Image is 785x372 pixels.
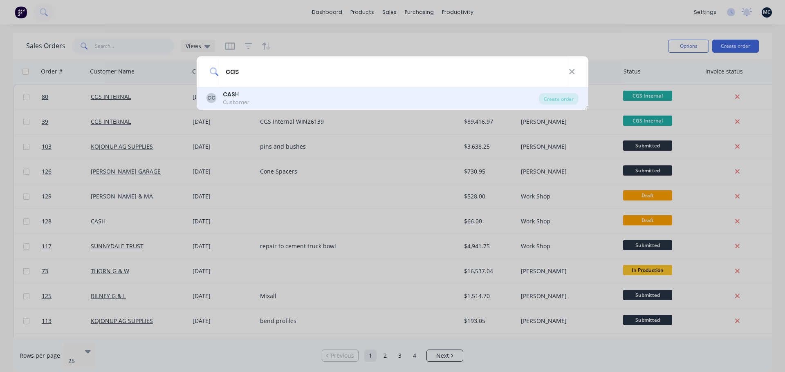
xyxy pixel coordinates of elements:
[223,99,249,106] div: Customer
[223,90,249,99] div: H
[219,56,569,87] input: Enter a customer name to create a new order...
[206,93,216,103] div: CC
[223,90,235,98] b: CAS
[539,93,579,105] div: Create order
